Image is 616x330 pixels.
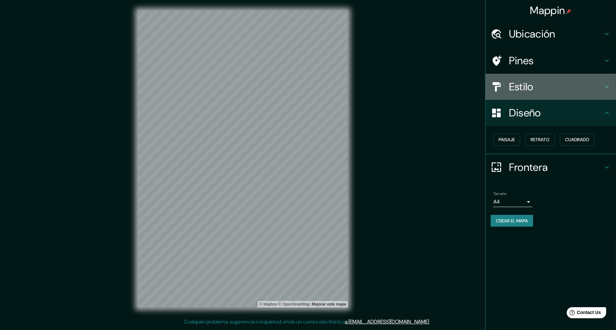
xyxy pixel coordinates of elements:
div: A4 [493,197,532,207]
button: Crear el mapa [491,215,533,227]
a: Mapa de OpenStreet [278,302,310,307]
font: Cuadrado [565,136,589,144]
div: Pines [485,48,616,74]
label: Tamaño [493,191,507,196]
h4: Pines [509,54,603,67]
p: Cualquier problema, sugerencia o inquietud, envíe un correo electrónico . [184,318,430,326]
h4: Estilo [509,80,603,93]
button: Cuadrado [560,134,594,146]
div: . [431,318,432,326]
div: Frontera [485,154,616,180]
button: Paisaje [493,134,520,146]
h4: Frontera [509,161,603,174]
font: Crear el mapa [496,217,528,225]
div: Ubicación [485,21,616,47]
div: Estilo [485,74,616,100]
a: Caja de mapa [259,302,277,307]
h4: Ubicación [509,27,603,40]
canvas: Mapa [138,10,348,307]
font: Retrato [531,136,549,144]
img: pin-icon.png [566,9,571,14]
a: Map feedback [312,302,346,307]
button: Retrato [525,134,555,146]
font: Paisaje [499,136,515,144]
a: a [EMAIL_ADDRESS][DOMAIN_NAME] [345,318,429,325]
iframe: Help widget launcher [558,305,609,323]
div: Diseño [485,100,616,126]
h4: Diseño [509,106,603,119]
div: . [430,318,431,326]
font: Mappin [530,4,565,17]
